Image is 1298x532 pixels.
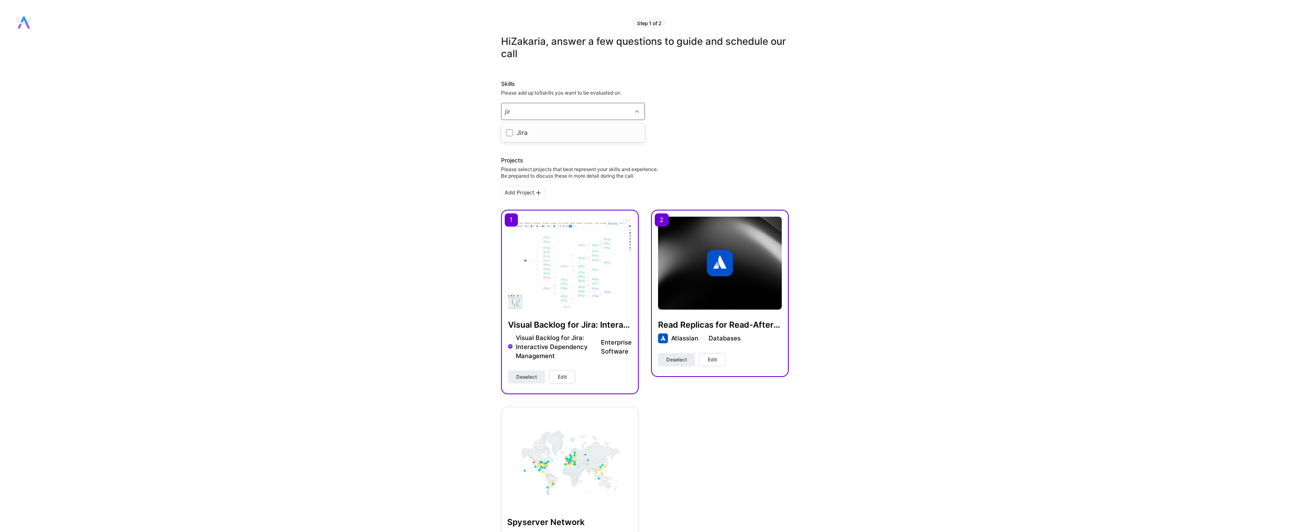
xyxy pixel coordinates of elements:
[671,334,741,343] div: Atlassian Databases
[658,217,782,310] img: cover
[501,186,545,200] div: Add Project
[658,353,695,366] button: Deselect
[707,250,733,276] img: Company logo
[699,353,725,366] button: Edit
[658,333,668,343] img: Company logo
[536,190,541,195] i: icon PlusBlackFlat
[632,18,666,28] div: Step 1 of 2
[635,109,639,113] i: icon Chevron
[501,166,658,179] div: Please select projects that best represent your skills and experience. Be prepared to discuss the...
[658,319,782,330] h4: Read Replicas for Read-After-Write
[506,128,640,137] div: Jira
[558,373,567,381] span: Edit
[508,217,632,310] img: Visual Backlog for Jira: Interactive Dependency Management
[666,356,687,363] span: Deselect
[508,344,513,349] img: Company logo
[516,333,632,361] div: Visual Backlog for Jira: Interactive Dependency Management Enterprise Software
[549,370,575,384] button: Edit
[501,156,523,164] div: Projects
[508,319,632,330] h4: Visual Backlog for Jira: Interactive Dependency Management
[501,90,789,96] div: Please add up to 5 skills you want to be evaluated on.
[508,370,545,384] button: Deselect
[501,35,789,60] div: Hi Zakaria , answer a few questions to guide and schedule our call
[708,356,717,363] span: Edit
[702,338,704,339] img: divider
[516,373,537,381] span: Deselect
[501,80,789,88] div: Skills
